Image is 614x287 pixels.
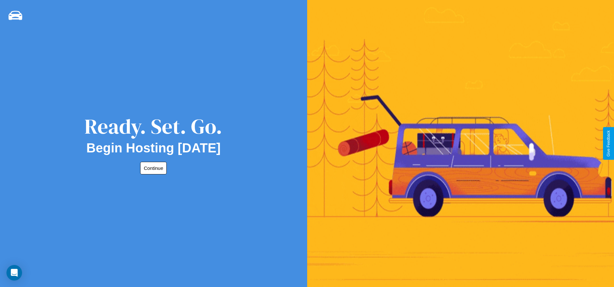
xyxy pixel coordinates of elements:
div: Ready. Set. Go. [84,112,222,141]
div: Give Feedback [606,130,611,157]
div: Open Intercom Messenger [6,265,22,281]
h2: Begin Hosting [DATE] [86,141,221,155]
button: Continue [140,162,167,174]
